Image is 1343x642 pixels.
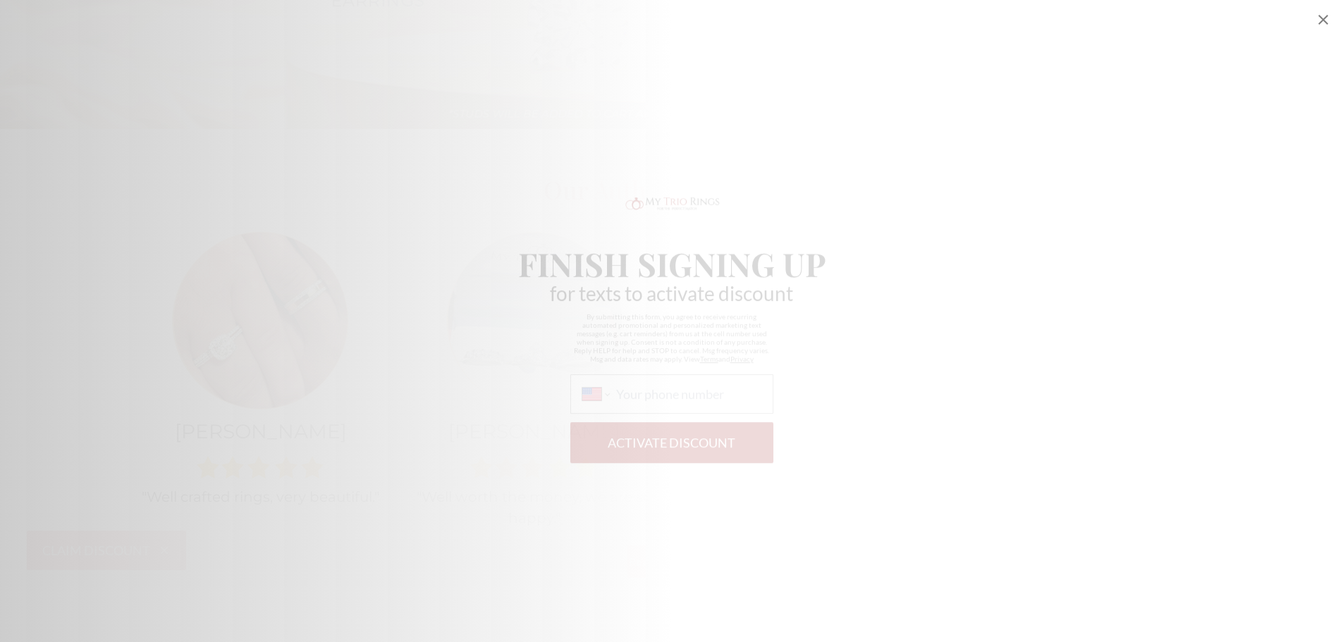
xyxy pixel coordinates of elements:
a: Privacy [730,347,754,356]
p: Finish Signing Up [518,240,826,273]
img: Logo [623,187,721,206]
div: Close popup [1315,11,1332,28]
span: Hello there! Welcome to My Trio Rings! Please let us know what questions you have! 😀 [8,10,166,49]
a: Terms [700,347,718,356]
p: for texts to activate discount [550,278,793,294]
button: Activate Discount [570,415,773,456]
input: Phone number country [616,379,761,395]
p: By submitting this form, you agree to receive recurring automated promotional and personalized ma... [570,305,773,356]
